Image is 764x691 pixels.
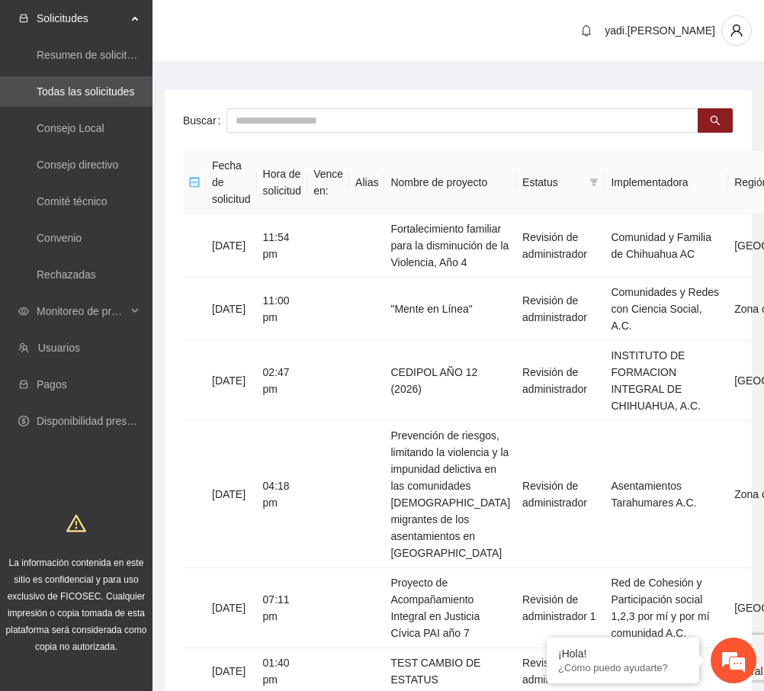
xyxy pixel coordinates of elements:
td: "Mente en Línea" [384,278,516,341]
a: Consejo directivo [37,159,118,171]
span: filter [589,178,599,187]
button: user [721,15,752,46]
a: Todas las solicitudes [37,85,134,98]
th: Alias [349,151,384,214]
td: [DATE] [206,278,257,341]
a: Resumen de solicitudes por aprobar [37,49,208,61]
a: Pagos [37,378,67,390]
span: warning [66,513,86,533]
td: Comunidad y Familia de Chihuahua AC [605,214,728,278]
p: ¿Cómo puedo ayudarte? [558,662,688,673]
span: Estatus [522,174,583,191]
th: Nombre de proyecto [384,151,516,214]
td: [DATE] [206,421,257,568]
span: Solicitudes [37,3,127,34]
td: 07:11 pm [257,568,308,648]
td: 11:00 pm [257,278,308,341]
span: filter [586,171,602,194]
a: Rechazadas [37,268,96,281]
td: [DATE] [206,568,257,648]
th: Fecha de solicitud [206,151,257,214]
td: 04:18 pm [257,421,308,568]
a: Convenio [37,232,82,244]
td: Asentamientos Tarahumares A.C. [605,421,728,568]
td: INSTITUTO DE FORMACION INTEGRAL DE CHIHUAHUA, A.C. [605,341,728,421]
a: Comité técnico [37,195,108,207]
td: Revisión de administrador [516,214,605,278]
span: minus-square [189,177,200,188]
th: Hora de solicitud [257,151,308,214]
td: 11:54 pm [257,214,308,278]
th: Implementadora [605,151,728,214]
td: Comunidades y Redes con Ciencia Social, A.C. [605,278,728,341]
td: Revisión de administrador [516,421,605,568]
a: Usuarios [38,342,80,354]
span: inbox [18,13,29,24]
a: Consejo Local [37,122,104,134]
span: yadi.[PERSON_NAME] [605,24,715,37]
span: bell [575,24,598,37]
button: search [698,108,733,133]
td: 02:47 pm [257,341,308,421]
span: Monitoreo de proyectos [37,296,127,326]
td: [DATE] [206,214,257,278]
span: search [710,115,721,127]
td: [DATE] [206,341,257,421]
div: ¡Hola! [558,648,688,660]
td: Revisión de administrador [516,278,605,341]
td: CEDIPOL AÑO 12 (2026) [384,341,516,421]
td: Red de Cohesión y Participación social 1,2,3 por mí y por mí comunidad A.C. [605,568,728,648]
button: bell [574,18,599,43]
th: Vence en: [307,151,349,214]
a: Disponibilidad presupuestal [37,415,167,427]
td: Fortalecimiento familiar para la disminución de la Violencia, Año 4 [384,214,516,278]
span: La información contenida en este sitio es confidencial y para uso exclusivo de FICOSEC. Cualquier... [6,558,147,652]
td: Proyecto de Acompañamiento Integral en Justicia Cívica PAI año 7 [384,568,516,648]
td: Prevención de riesgos, limitando la violencia y la impunidad delictiva en las comunidades [DEMOGR... [384,421,516,568]
span: user [722,24,751,37]
td: Revisión de administrador 1 [516,568,605,648]
td: Revisión de administrador [516,341,605,421]
label: Buscar [183,108,226,133]
span: eye [18,306,29,317]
